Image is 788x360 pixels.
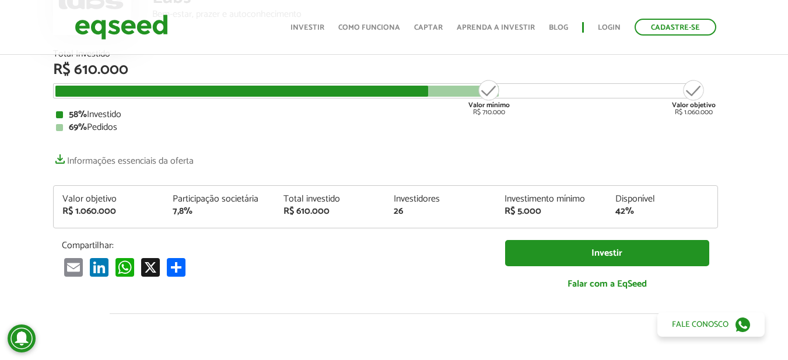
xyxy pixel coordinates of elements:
[338,24,400,31] a: Como funciona
[672,100,716,111] strong: Valor objetivo
[414,24,443,31] a: Captar
[173,195,266,204] div: Participação societária
[113,257,136,276] a: WhatsApp
[69,107,87,122] strong: 58%
[635,19,716,36] a: Cadastre-se
[53,150,194,166] a: Informações essenciais da oferta
[394,195,487,204] div: Investidores
[87,257,111,276] a: LinkedIn
[75,12,168,43] img: EqSeed
[53,62,718,77] div: R$ 610.000
[505,240,709,266] a: Investir
[615,195,709,204] div: Disponível
[62,195,156,204] div: Valor objetivo
[290,24,324,31] a: Investir
[505,272,709,296] a: Falar com a EqSeed
[69,119,87,135] strong: 69%
[62,257,85,276] a: Email
[467,79,511,116] div: R$ 710.000
[657,312,765,337] a: Fale conosco
[505,195,598,204] div: Investimento mínimo
[164,257,188,276] a: Compartilhar
[139,257,162,276] a: X
[56,110,715,119] div: Investido
[615,207,709,216] div: 42%
[62,207,156,216] div: R$ 1.060.000
[283,195,377,204] div: Total investido
[457,24,535,31] a: Aprenda a investir
[56,123,715,132] div: Pedidos
[468,100,510,111] strong: Valor mínimo
[394,207,487,216] div: 26
[598,24,621,31] a: Login
[672,79,716,116] div: R$ 1.060.000
[505,207,598,216] div: R$ 5.000
[549,24,568,31] a: Blog
[62,240,488,251] p: Compartilhar:
[173,207,266,216] div: 7,8%
[283,207,377,216] div: R$ 610.000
